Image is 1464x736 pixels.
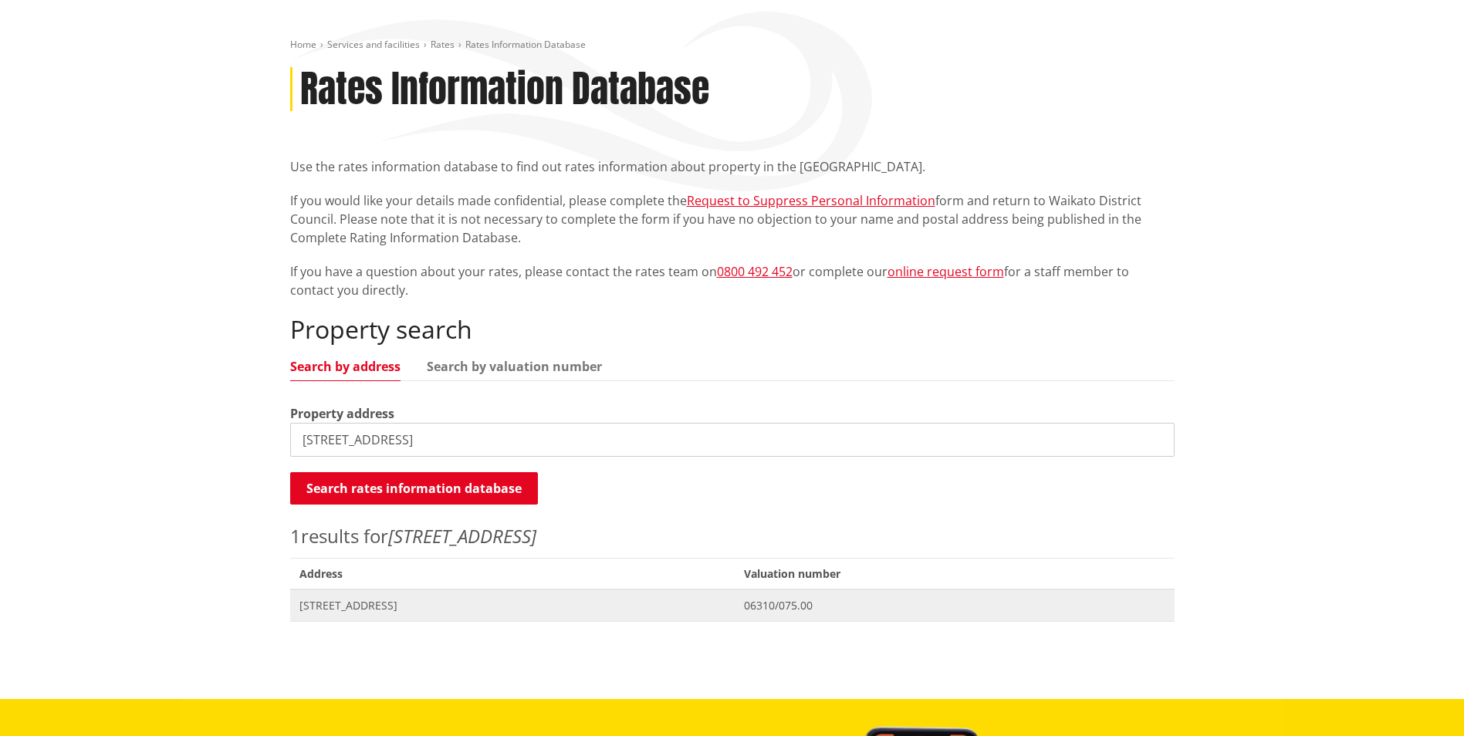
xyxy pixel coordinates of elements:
a: Request to Suppress Personal Information [687,192,935,209]
label: Property address [290,404,394,423]
h1: Rates Information Database [300,67,709,112]
a: Search by address [290,360,401,373]
span: 1 [290,523,301,549]
a: 0800 492 452 [717,263,793,280]
a: Search by valuation number [427,360,602,373]
p: results for [290,522,1175,550]
span: [STREET_ADDRESS] [299,598,726,613]
iframe: Messenger Launcher [1393,671,1449,727]
span: Address [290,558,735,589]
a: [STREET_ADDRESS] 06310/075.00 [290,589,1175,621]
p: If you would like your details made confidential, please complete the form and return to Waikato ... [290,191,1175,247]
h2: Property search [290,315,1175,344]
a: Services and facilities [327,38,420,51]
em: [STREET_ADDRESS] [388,523,536,549]
p: Use the rates information database to find out rates information about property in the [GEOGRAPHI... [290,157,1175,176]
span: Valuation number [735,558,1174,589]
span: Rates Information Database [465,38,586,51]
p: If you have a question about your rates, please contact the rates team on or complete our for a s... [290,262,1175,299]
a: Home [290,38,316,51]
button: Search rates information database [290,472,538,505]
nav: breadcrumb [290,39,1175,52]
a: Rates [431,38,455,51]
a: online request form [888,263,1004,280]
input: e.g. Duke Street NGARUAWAHIA [290,423,1175,457]
span: 06310/075.00 [744,598,1165,613]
